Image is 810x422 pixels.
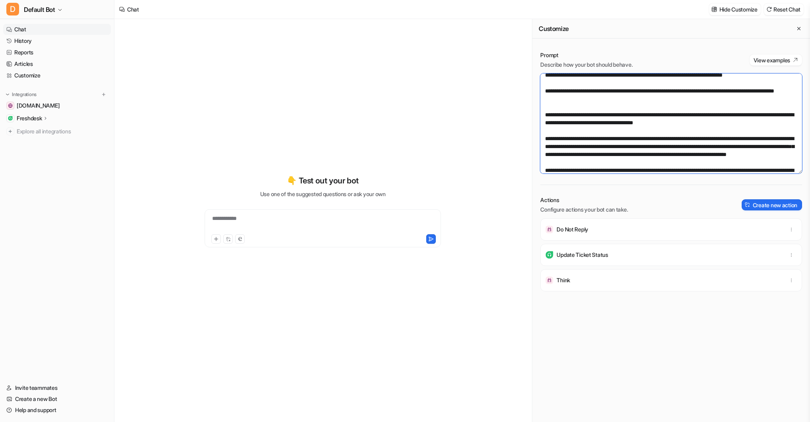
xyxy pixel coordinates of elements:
img: Do Not Reply icon [545,225,553,233]
a: Articles [3,58,111,69]
p: Freshdesk [17,114,42,122]
p: Update Ticket Status [557,251,608,259]
p: Do Not Reply [557,225,588,233]
button: Hide Customize [709,4,761,15]
button: View examples [750,54,802,66]
a: Create a new Bot [3,393,111,405]
p: 👇 Test out your bot [287,175,358,187]
p: Configure actions your bot can take. [540,206,628,214]
img: reset [766,6,772,12]
a: Invite teammates [3,382,111,393]
span: Explore all integrations [17,125,108,138]
p: Think [557,276,570,284]
h2: Customize [539,25,568,33]
span: [DOMAIN_NAME] [17,102,60,110]
img: explore all integrations [6,127,14,135]
img: create-action-icon.svg [745,202,750,208]
a: drivingtests.co.uk[DOMAIN_NAME] [3,100,111,111]
a: Help and support [3,405,111,416]
img: Freshdesk [8,116,13,121]
a: Explore all integrations [3,126,111,137]
button: Close flyout [794,24,804,33]
button: Create new action [742,199,802,210]
a: Reports [3,47,111,58]
img: customize [711,6,717,12]
p: Hide Customize [719,5,758,13]
p: Actions [540,196,628,204]
a: Chat [3,24,111,35]
div: Chat [127,5,139,13]
p: Describe how your bot should behave. [540,61,632,69]
img: drivingtests.co.uk [8,103,13,108]
p: Use one of the suggested questions or ask your own [260,190,386,198]
span: D [6,3,19,15]
p: Integrations [12,91,37,98]
img: Update Ticket Status icon [545,251,553,259]
img: expand menu [5,92,10,97]
p: Prompt [540,51,632,59]
span: Default Bot [24,4,55,15]
a: History [3,35,111,46]
a: Customize [3,70,111,81]
button: Integrations [3,91,39,98]
img: menu_add.svg [101,92,106,97]
button: Reset Chat [764,4,804,15]
img: Think icon [545,276,553,284]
